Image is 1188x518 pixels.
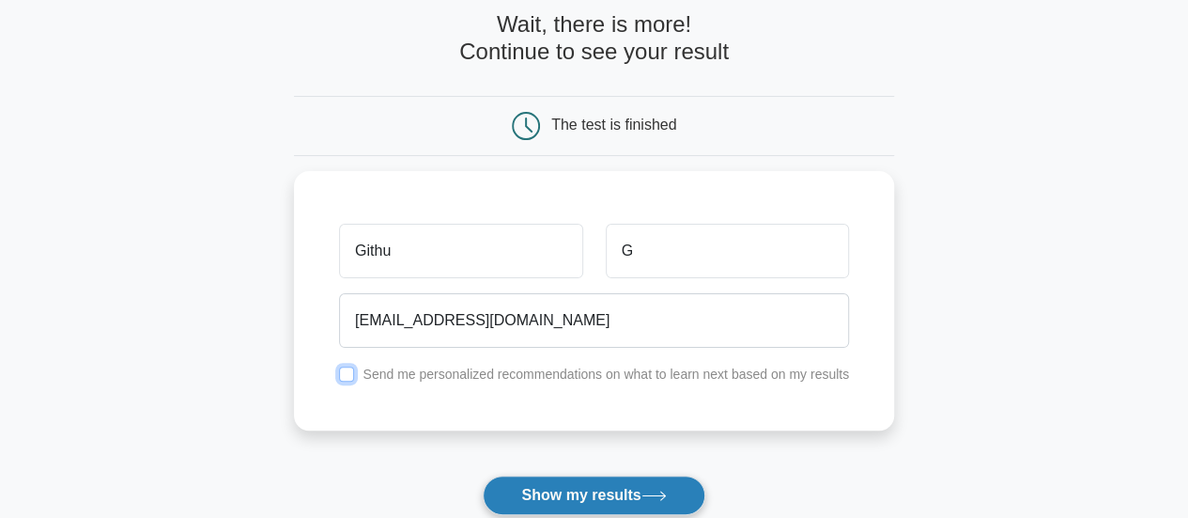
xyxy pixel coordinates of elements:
div: The test is finished [551,117,676,133]
input: Last name [606,224,849,278]
button: Show my results [483,476,704,515]
label: Send me personalized recommendations on what to learn next based on my results [363,367,849,382]
input: Email [339,293,849,348]
input: First name [339,224,582,278]
h4: Wait, there is more! Continue to see your result [294,11,894,66]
